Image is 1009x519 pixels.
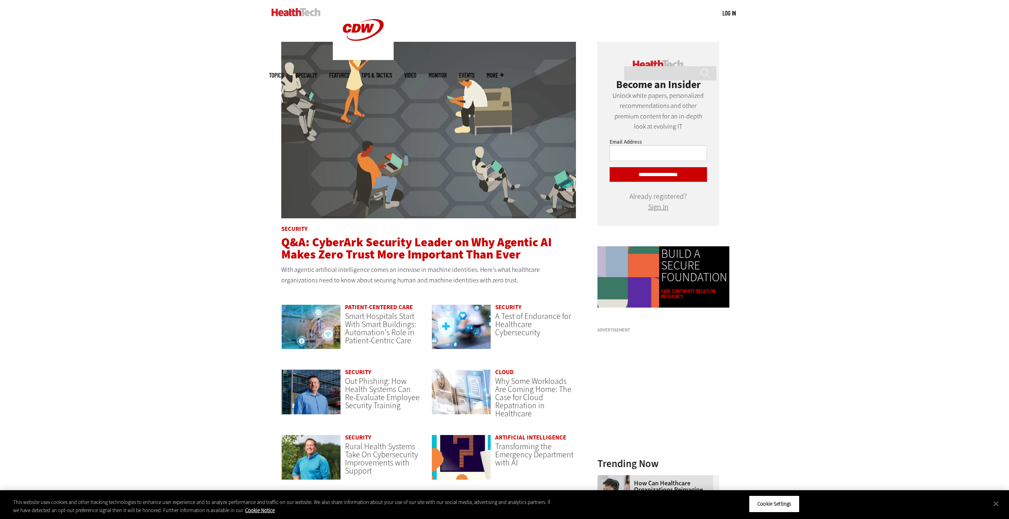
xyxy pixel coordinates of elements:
a: Smart hospital [281,304,341,357]
span: Become an Insider [616,78,701,91]
img: Home [272,8,321,16]
img: Healthcare contact center [597,475,630,508]
div: User menu [722,9,736,17]
a: Events [459,72,474,78]
label: Email Address [610,138,642,145]
a: Care continuity relies on resiliency. [661,289,727,299]
a: Why Some Workloads Are Coming Home: The Case for Cloud Repatriation in Healthcare [495,376,571,419]
a: Electronic health records [431,369,491,422]
a: Rural Health Systems Take On Cybersecurity Improvements with Support [345,441,418,476]
a: Cloud [495,368,514,376]
a: Smart Hospitals Start With Smart Buildings: Automation's Role in Patient-Centric Care [345,311,416,346]
a: More information about your privacy [245,507,275,514]
span: Specialty [296,72,317,78]
a: Scott Currie [281,369,341,422]
h3: Advertisement [597,328,719,332]
img: Jim Roeder [281,435,341,480]
img: Scott Currie [281,369,341,415]
a: Q&A: CyberArk Security Leader on Why Agentic AI Makes Zero Trust More Important Than Ever [281,234,552,263]
a: MonITor [429,72,447,78]
a: Security [281,225,308,233]
a: Jim Roeder [281,435,341,488]
button: Close [987,495,1005,513]
p: With agentic artificial intelligence comes an increase in machine identities. Here’s what healthc... [281,265,576,285]
img: Electronic health records [431,369,491,415]
a: Security [495,303,522,311]
span: More [487,72,504,78]
a: Healthcare contact center [597,475,634,482]
a: Sign In [648,202,668,212]
a: Transforming the Emergency Department with AI [495,441,573,468]
a: Healthcare cybersecurity [431,304,491,357]
p: Unlock white papers, personalized recommendations and other premium content for an in-depth look ... [610,90,707,132]
img: illustration of question mark [431,435,491,480]
a: illustration of question mark [431,435,491,488]
a: Tips & Tactics [361,72,392,78]
img: Group of humans and robots accessing a network [281,42,576,219]
iframe: advertisement [597,336,719,437]
img: Colorful animated shapes [597,246,659,308]
a: Patient-Centered Care [345,303,413,311]
a: Out Phishing: How Health Systems Can Re-Evaluate Employee Security Training [345,376,420,411]
a: A Test of Endurance for Healthcare Cybersecurity [495,311,571,338]
img: Smart hospital [281,304,341,350]
img: Healthcare cybersecurity [431,304,491,350]
a: Features [329,72,349,78]
button: Cookie Settings [749,495,800,513]
a: BUILD A SECURE FOUNDATION [661,248,727,284]
a: Security [345,433,371,441]
a: How Can Healthcare Organizations Reimagine Their Contact Centers? [597,480,714,500]
h3: Trending Now [597,459,719,469]
a: CDW [333,54,394,62]
a: Log in [722,9,736,17]
a: Video [404,72,416,78]
a: Artificial Intelligence [495,433,566,441]
div: Already registered? [610,194,707,210]
a: Group of humans and robots accessing a network [281,42,576,220]
a: Security [345,368,371,376]
span: Topics [269,72,284,78]
div: This website uses cookies and other tracking technologies to enhance user experience and to analy... [13,498,555,514]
